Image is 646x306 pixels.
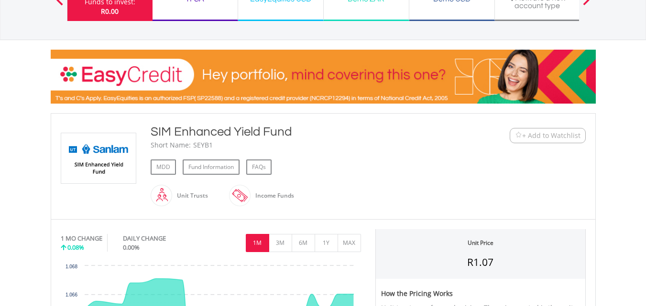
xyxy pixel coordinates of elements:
[246,234,269,252] button: 1M
[251,184,294,207] div: Income Funds
[468,239,493,247] div: Unit Price
[315,234,338,252] button: 1Y
[151,123,451,140] div: SIM Enhanced Yield Fund
[338,234,361,252] button: MAX
[381,289,453,298] span: How the Pricing Works
[123,243,140,252] span: 0.00%
[65,264,77,269] text: 1.068
[151,159,176,175] a: MDD
[51,50,596,104] img: EasyCredit Promotion Banner
[515,132,522,139] img: Watchlist
[65,292,77,297] text: 1.066
[172,184,208,207] div: Unit Trusts
[269,234,292,252] button: 3M
[183,159,240,175] a: Fund Information
[510,128,586,143] button: Watchlist + Add to Watchlist
[101,7,119,16] span: R0.00
[246,159,272,175] a: FAQs
[151,140,191,150] div: Short Name:
[193,140,213,150] div: SEYB1
[61,234,102,243] div: 1 MO CHANGE
[123,234,198,243] div: DAILY CHANGE
[467,255,493,269] span: R1.07
[67,243,84,252] span: 0.08%
[292,234,315,252] button: 6M
[63,133,134,183] img: UT.ZA.SEYB1.png
[522,131,580,140] span: + Add to Watchlist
